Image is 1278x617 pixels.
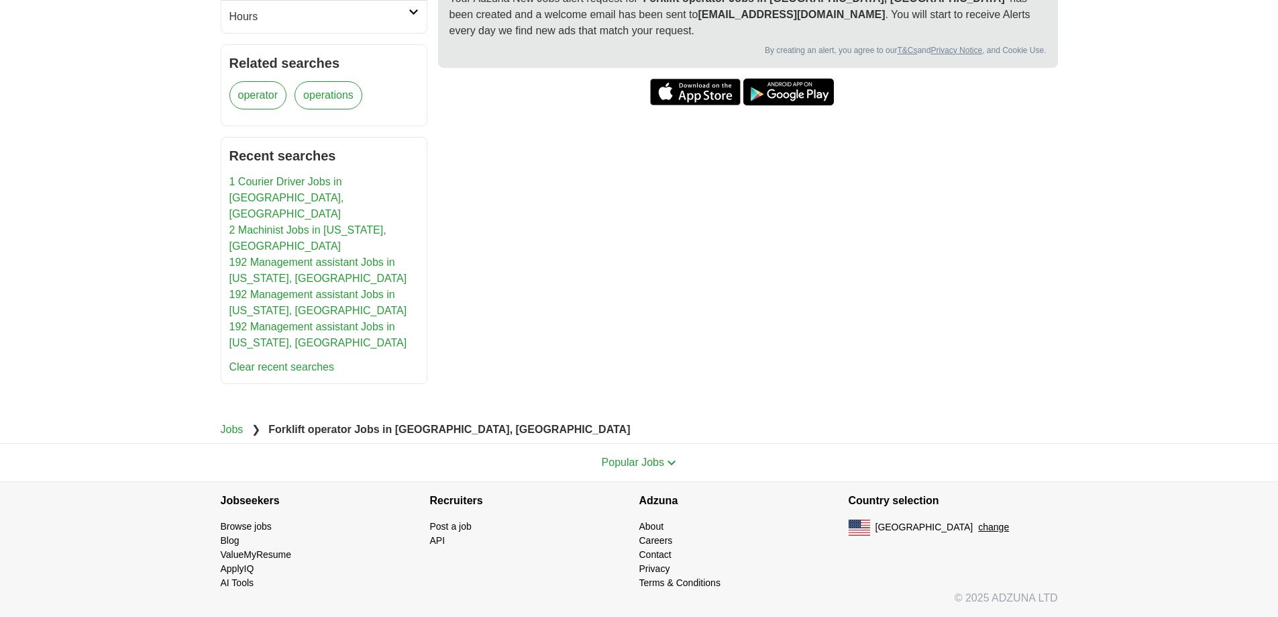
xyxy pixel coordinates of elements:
a: Contact [639,549,672,560]
a: Blog [221,535,239,546]
a: ApplyIQ [221,563,254,574]
a: operations [295,81,362,109]
a: 192 Management assistant Jobs in [US_STATE], [GEOGRAPHIC_DATA] [229,289,407,316]
span: Popular Jobs [602,457,664,468]
h2: Recent searches [229,146,419,166]
a: Get the iPhone app [650,79,741,105]
a: 1 Courier Driver Jobs in [GEOGRAPHIC_DATA], [GEOGRAPHIC_DATA] [229,176,344,220]
div: © 2025 ADZUNA LTD [210,590,1069,617]
a: Get the Android app [743,79,834,105]
a: T&Cs [897,46,917,55]
span: ❯ [252,424,260,435]
a: API [430,535,445,546]
a: 192 Management assistant Jobs in [US_STATE], [GEOGRAPHIC_DATA] [229,321,407,348]
a: ValueMyResume [221,549,292,560]
div: By creating an alert, you agree to our and , and Cookie Use. [449,44,1047,56]
h4: Country selection [849,482,1058,520]
h2: Hours [229,9,409,25]
strong: Forklift operator Jobs in [GEOGRAPHIC_DATA], [GEOGRAPHIC_DATA] [268,424,630,435]
span: [GEOGRAPHIC_DATA] [875,520,973,534]
a: 2 Machinist Jobs in [US_STATE], [GEOGRAPHIC_DATA] [229,224,386,252]
img: US flag [849,520,870,536]
button: change [978,520,1009,534]
strong: [EMAIL_ADDRESS][DOMAIN_NAME] [698,9,885,20]
a: Privacy [639,563,670,574]
a: Browse jobs [221,521,272,532]
h2: Related searches [229,53,419,73]
a: Privacy Notice [930,46,982,55]
img: toggle icon [667,460,676,466]
a: 192 Management assistant Jobs in [US_STATE], [GEOGRAPHIC_DATA] [229,256,407,284]
a: operator [229,81,287,109]
a: Jobs [221,424,244,435]
a: Careers [639,535,673,546]
a: AI Tools [221,577,254,588]
a: Post a job [430,521,472,532]
a: Clear recent searches [229,361,335,373]
a: About [639,521,664,532]
a: Terms & Conditions [639,577,721,588]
